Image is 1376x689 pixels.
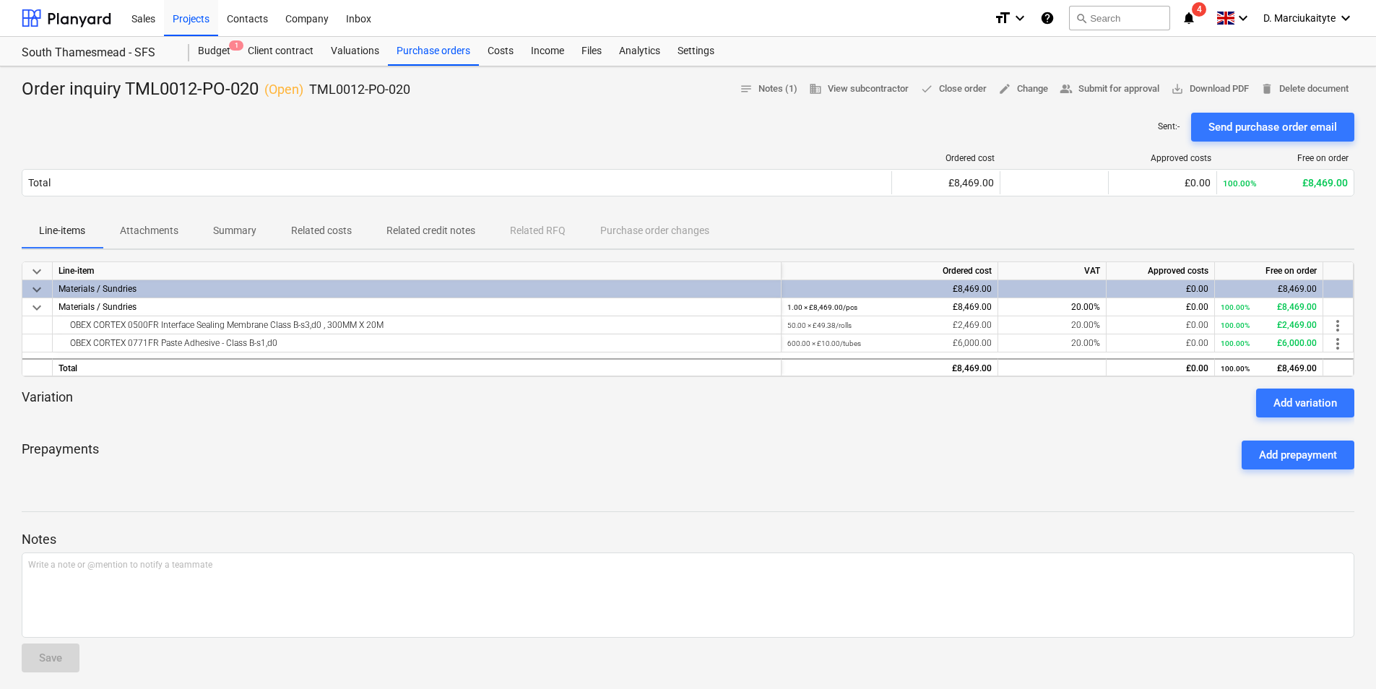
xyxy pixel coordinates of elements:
span: Materials / Sundries [59,302,137,312]
div: Total [53,358,782,376]
div: £2,469.00 [787,316,992,334]
p: Summary [213,223,256,238]
div: Add variation [1273,394,1337,412]
div: Approved costs [1115,153,1211,163]
div: Materials / Sundries [59,280,775,298]
div: OBEX CORTEX 0771FR Paste Adhesive - Class B-s1,d0 [59,334,775,352]
p: Sent : - [1158,121,1180,133]
button: Search [1069,6,1170,30]
div: 20.00% [998,334,1107,352]
i: format_size [994,9,1011,27]
div: Order inquiry TML0012-PO-020 [22,78,410,101]
div: Budget [189,37,239,66]
div: VAT [998,262,1107,280]
div: Free on order [1215,262,1323,280]
a: Purchase orders [388,37,479,66]
div: £0.00 [1112,280,1208,298]
span: View subcontractor [809,81,909,97]
span: Delete document [1260,81,1349,97]
span: Download PDF [1171,81,1249,97]
div: £0.00 [1112,360,1208,378]
span: save_alt [1171,82,1184,95]
i: keyboard_arrow_down [1234,9,1252,27]
a: Analytics [610,37,669,66]
span: 4 [1192,2,1206,17]
span: search [1076,12,1087,24]
div: £8,469.00 [1221,360,1317,378]
p: Line-items [39,223,85,238]
div: £0.00 [1112,316,1208,334]
div: Ordered cost [898,153,995,163]
i: keyboard_arrow_down [1011,9,1029,27]
div: Total [28,177,51,188]
div: Approved costs [1107,262,1215,280]
div: £0.00 [1112,298,1208,316]
p: TML0012-PO-020 [309,81,410,98]
span: Change [998,81,1048,97]
a: Income [522,37,573,66]
button: Add variation [1256,389,1354,417]
div: Ordered cost [782,262,998,280]
span: D. Marciukaityte [1263,12,1336,24]
small: 50.00 × £49.38 / rolls [787,321,852,329]
div: Client contract [239,37,322,66]
div: £0.00 [1112,334,1208,352]
small: 100.00% [1221,321,1250,329]
div: £8,469.00 [898,177,994,188]
div: Line-item [53,262,782,280]
div: £8,469.00 [1223,177,1348,188]
button: Close order [914,78,992,100]
span: Notes (1) [740,81,797,97]
span: edit [998,82,1011,95]
button: View subcontractor [803,78,914,100]
small: 600.00 × £10.00 / tubes [787,339,861,347]
span: more_vert [1329,317,1346,334]
div: £6,000.00 [787,334,992,352]
button: Notes (1) [734,78,803,100]
button: Delete document [1255,78,1354,100]
a: Valuations [322,37,388,66]
p: Attachments [120,223,178,238]
iframe: Chat Widget [1304,620,1376,689]
div: £8,469.00 [1221,280,1317,298]
div: Settings [669,37,723,66]
div: £0.00 [1115,177,1211,188]
button: Submit for approval [1054,78,1165,100]
small: 100.00% [1223,178,1257,188]
a: Files [573,37,610,66]
a: Budget1 [189,37,239,66]
div: £2,469.00 [1221,316,1317,334]
span: Submit for approval [1060,81,1159,97]
p: Notes [22,531,1354,548]
p: ( Open ) [264,81,303,98]
span: keyboard_arrow_down [28,263,46,280]
div: 20.00% [998,316,1107,334]
div: Add prepayment [1259,446,1337,464]
i: notifications [1182,9,1196,27]
div: £8,469.00 [787,298,992,316]
div: £6,000.00 [1221,334,1317,352]
span: more_vert [1329,335,1346,352]
div: Send purchase order email [1208,118,1337,136]
p: Related credit notes [386,223,475,238]
span: delete [1260,82,1273,95]
span: Close order [920,81,987,97]
i: Knowledge base [1040,9,1055,27]
span: keyboard_arrow_down [28,281,46,298]
i: keyboard_arrow_down [1337,9,1354,27]
div: OBEX CORTEX 0500FR Interface Sealing Membrane Class B-s3,d0 , 300MM X 20M [59,316,775,334]
a: Costs [479,37,522,66]
span: notes [740,82,753,95]
p: Prepayments [22,441,99,469]
span: 1 [229,40,243,51]
span: keyboard_arrow_down [28,299,46,316]
button: Send purchase order email [1191,113,1354,142]
div: £8,469.00 [1221,298,1317,316]
small: 100.00% [1221,303,1250,311]
p: Variation [22,389,73,417]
